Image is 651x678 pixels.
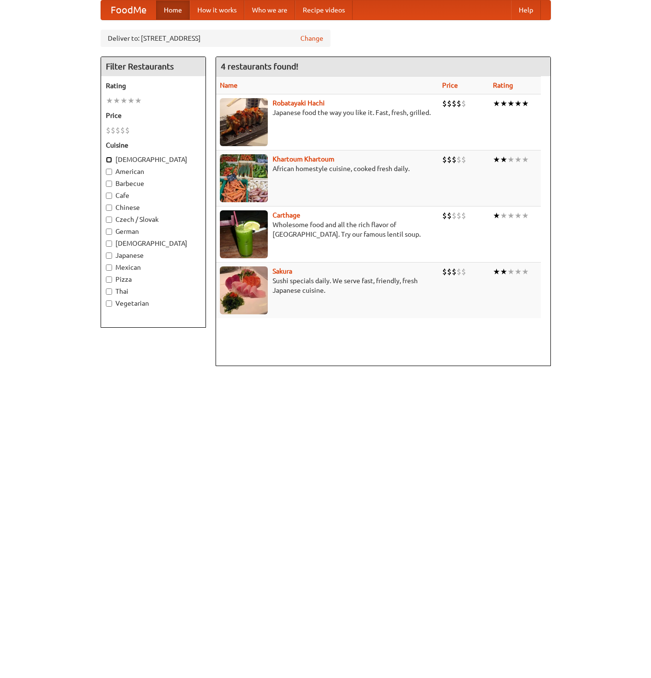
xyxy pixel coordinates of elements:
li: ★ [493,154,500,165]
li: ★ [106,95,113,106]
img: carthage.jpg [220,210,268,258]
input: Mexican [106,264,112,271]
img: khartoum.jpg [220,154,268,202]
input: [DEMOGRAPHIC_DATA] [106,157,112,163]
li: $ [442,210,447,221]
h5: Cuisine [106,140,201,150]
li: ★ [500,210,507,221]
li: ★ [135,95,142,106]
input: Czech / Slovak [106,217,112,223]
label: Vegetarian [106,299,201,308]
p: Sushi specials daily. We serve fast, friendly, fresh Japanese cuisine. [220,276,434,295]
li: ★ [500,154,507,165]
ng-pluralize: 4 restaurants found! [221,62,298,71]
li: ★ [507,98,514,109]
li: $ [447,266,452,277]
li: ★ [522,98,529,109]
input: Chinese [106,205,112,211]
li: $ [115,125,120,136]
li: ★ [514,98,522,109]
a: Robatayaki Hachi [273,99,325,107]
li: ★ [493,266,500,277]
li: $ [120,125,125,136]
label: Barbecue [106,179,201,188]
li: $ [442,266,447,277]
a: Help [511,0,541,20]
a: Rating [493,81,513,89]
li: $ [452,266,457,277]
p: Wholesome food and all the rich flavor of [GEOGRAPHIC_DATA]. Try our famous lentil soup. [220,220,434,239]
h5: Rating [106,81,201,91]
li: $ [447,98,452,109]
a: Sakura [273,267,292,275]
li: $ [125,125,130,136]
label: [DEMOGRAPHIC_DATA] [106,155,201,164]
li: ★ [522,154,529,165]
li: ★ [493,98,500,109]
li: $ [442,98,447,109]
li: ★ [522,266,529,277]
li: ★ [507,154,514,165]
label: Thai [106,287,201,296]
li: $ [457,98,461,109]
div: Deliver to: [STREET_ADDRESS] [101,30,331,47]
p: African homestyle cuisine, cooked fresh daily. [220,164,434,173]
li: $ [457,154,461,165]
input: Barbecue [106,181,112,187]
h4: Filter Restaurants [101,57,206,76]
a: Carthage [273,211,300,219]
li: ★ [500,98,507,109]
li: $ [106,125,111,136]
li: $ [452,154,457,165]
li: $ [447,154,452,165]
li: $ [111,125,115,136]
label: Japanese [106,251,201,260]
a: Change [300,34,323,43]
input: German [106,229,112,235]
li: $ [457,210,461,221]
h5: Price [106,111,201,120]
a: Name [220,81,238,89]
li: $ [442,154,447,165]
input: American [106,169,112,175]
input: Japanese [106,253,112,259]
li: $ [461,210,466,221]
label: Pizza [106,275,201,284]
li: $ [461,98,466,109]
a: Price [442,81,458,89]
a: Recipe videos [295,0,353,20]
img: robatayaki.jpg [220,98,268,146]
li: ★ [493,210,500,221]
li: ★ [127,95,135,106]
a: How it works [190,0,244,20]
label: German [106,227,201,236]
label: [DEMOGRAPHIC_DATA] [106,239,201,248]
li: ★ [507,210,514,221]
label: Chinese [106,203,201,212]
p: Japanese food the way you like it. Fast, fresh, grilled. [220,108,434,117]
li: ★ [500,266,507,277]
li: $ [457,266,461,277]
li: $ [461,266,466,277]
a: Who we are [244,0,295,20]
input: Cafe [106,193,112,199]
li: ★ [514,154,522,165]
li: ★ [507,266,514,277]
li: $ [461,154,466,165]
li: ★ [113,95,120,106]
a: Home [156,0,190,20]
li: ★ [120,95,127,106]
label: Czech / Slovak [106,215,201,224]
label: American [106,167,201,176]
a: Khartoum Khartoum [273,155,334,163]
li: ★ [514,210,522,221]
input: Pizza [106,276,112,283]
label: Mexican [106,263,201,272]
input: [DEMOGRAPHIC_DATA] [106,241,112,247]
input: Vegetarian [106,300,112,307]
a: FoodMe [101,0,156,20]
